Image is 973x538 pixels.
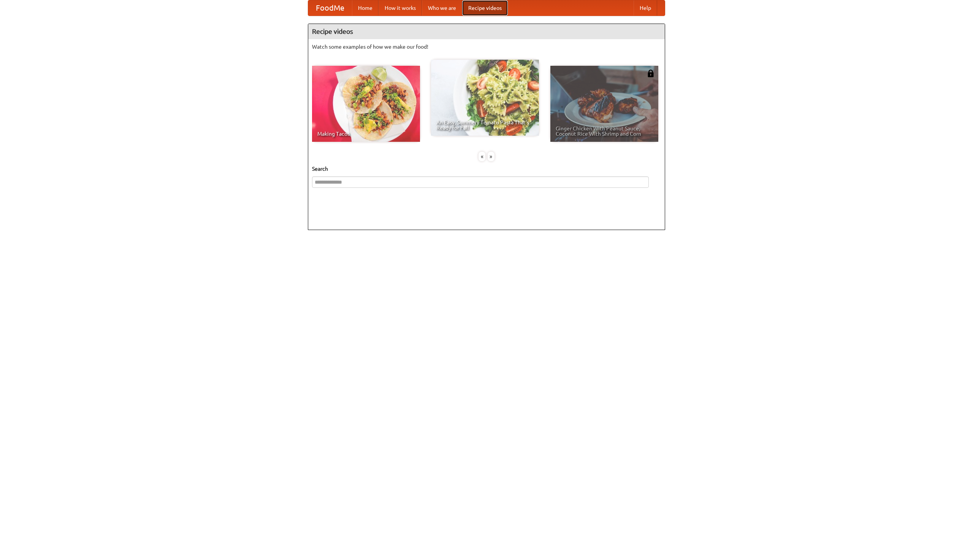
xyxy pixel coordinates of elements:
a: Help [634,0,657,16]
a: FoodMe [308,0,352,16]
div: » [488,152,494,161]
span: Making Tacos [317,131,415,136]
a: How it works [379,0,422,16]
a: Making Tacos [312,66,420,142]
span: An Easy, Summery Tomato Pasta That's Ready for Fall [436,120,534,130]
a: Recipe videos [462,0,508,16]
a: Home [352,0,379,16]
a: Who we are [422,0,462,16]
p: Watch some examples of how we make our food! [312,43,661,51]
div: « [479,152,485,161]
h4: Recipe videos [308,24,665,39]
img: 483408.png [647,70,654,77]
h5: Search [312,165,661,173]
a: An Easy, Summery Tomato Pasta That's Ready for Fall [431,60,539,136]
